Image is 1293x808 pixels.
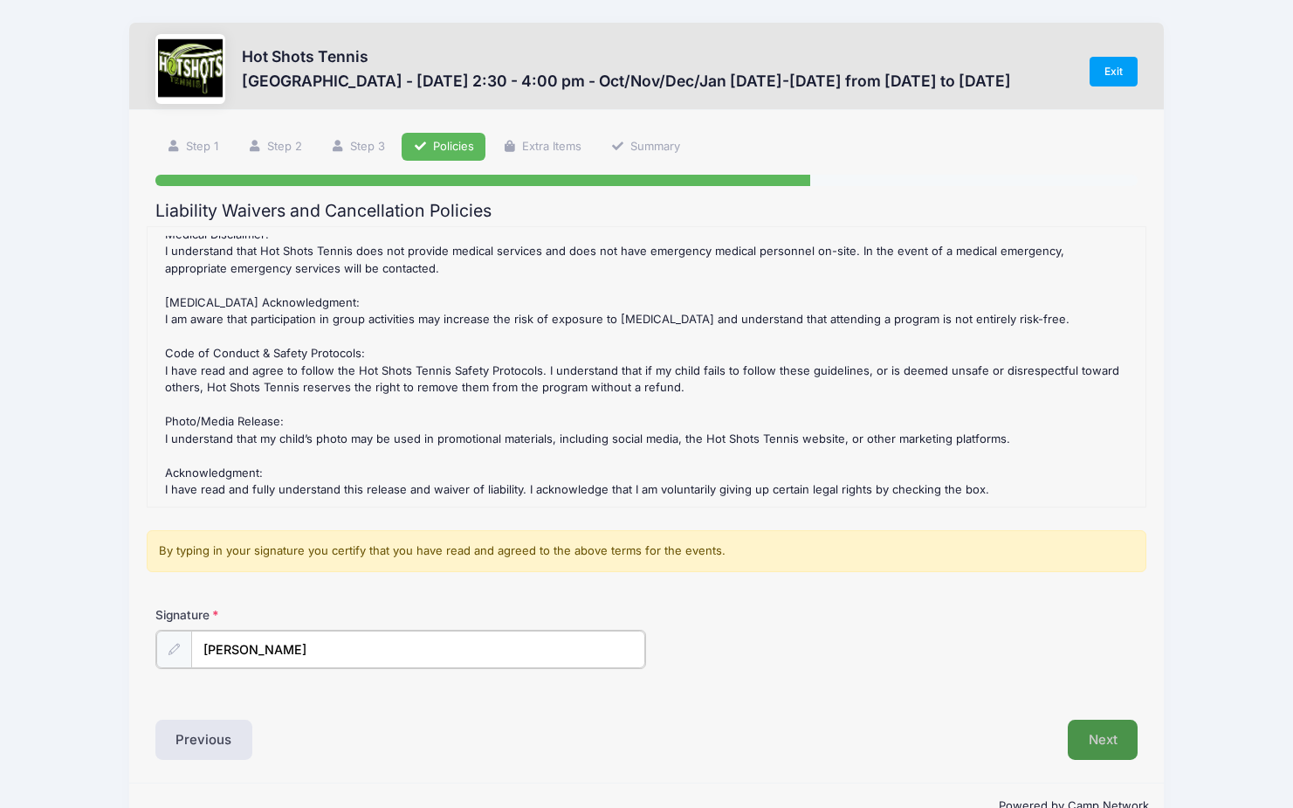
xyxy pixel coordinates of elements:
button: Previous [155,720,253,760]
a: Step 1 [155,133,230,162]
input: Enter first and last name [191,631,646,668]
h2: Liability Waivers and Cancellation Policies [155,201,1138,221]
a: Step 2 [236,133,313,162]
a: Extra Items [492,133,594,162]
h3: [GEOGRAPHIC_DATA] - [DATE] 2:30 - 4:00 pm - Oct/Nov/Dec/Jan [DATE]-[DATE] from [DATE] to [DATE] [242,72,1011,90]
button: Next [1068,720,1138,760]
a: Summary [599,133,691,162]
a: Step 3 [319,133,396,162]
label: Signature [155,606,401,624]
div: By typing in your signature you certify that you have read and agreed to the above terms for the ... [147,530,1146,572]
a: Policies [402,133,485,162]
div: : Group Lesson Policy Group lessons require a full session commitment (typically 6–8 weeks). We d... [156,236,1137,498]
h3: Hot Shots Tennis [242,47,1011,66]
a: Exit [1090,57,1138,86]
